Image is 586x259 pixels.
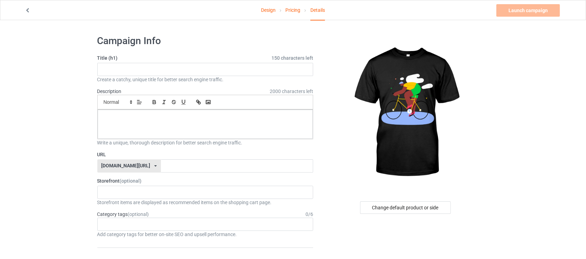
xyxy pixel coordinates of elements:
label: URL [97,151,314,158]
label: Description [97,89,122,94]
label: Category tags [97,211,149,218]
label: Storefront [97,177,314,184]
h1: Campaign Info [97,35,314,47]
div: [DOMAIN_NAME][URL] [101,163,150,168]
div: Write a unique, thorough description for better search engine traffic. [97,139,314,146]
div: Change default product or side [360,201,451,214]
div: Create a catchy, unique title for better search engine traffic. [97,76,314,83]
a: Design [261,0,276,20]
span: (optional) [128,211,149,217]
div: Storefront items are displayed as recommended items on the shopping cart page. [97,199,314,206]
a: Pricing [285,0,300,20]
div: Add category tags for better on-site SEO and upsell performance. [97,231,314,238]
div: 0 / 6 [306,211,313,218]
label: Title (h1) [97,55,314,61]
div: Details [310,0,325,20]
span: 150 characters left [271,55,313,61]
span: 2000 characters left [270,88,313,95]
span: (optional) [120,178,142,184]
